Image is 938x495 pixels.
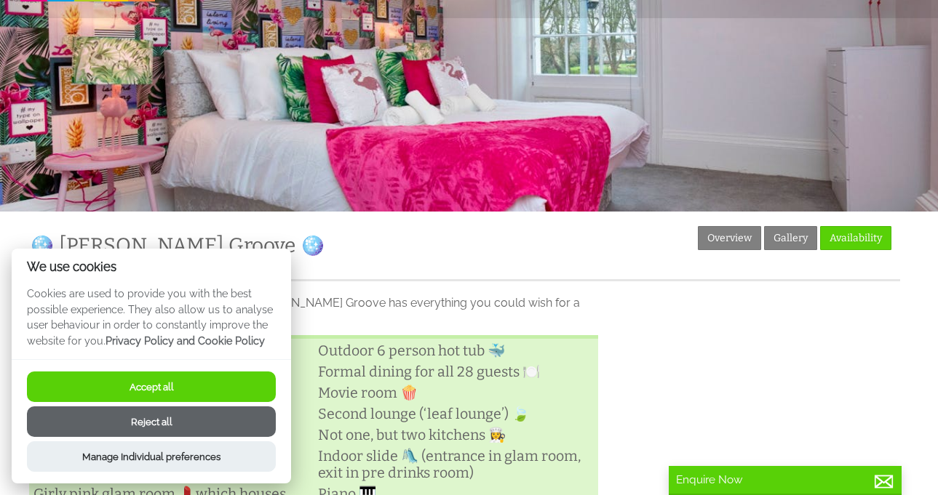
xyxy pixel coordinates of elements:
[314,446,598,483] li: Indoor slide 🛝 (entrance in glam room, exit in pre drinks room)
[27,441,276,472] button: Manage Individual preferences
[29,233,325,257] a: 🪩 [PERSON_NAME] Groove 🪩
[27,406,276,437] button: Reject all
[106,334,265,347] a: Privacy Policy and Cookie Policy
[676,473,894,486] p: Enquire Now
[698,226,761,250] a: Overview
[314,403,598,424] li: Second lounge (‘leaf lounge’) 🍃
[29,296,598,323] p: Fun and funk around every single corner. [PERSON_NAME] Groove has everything you could wish for a...
[12,260,291,274] h2: We use cookies
[820,226,891,250] a: Availability
[27,371,276,402] button: Accept all
[314,340,598,361] li: Outdoor 6 person hot tub 🐳
[314,382,598,403] li: Movie room 🍿
[314,361,598,382] li: Formal dining for all 28 guests 🍽️
[764,226,817,250] a: Gallery
[12,286,291,359] p: Cookies are used to provide you with the best possible experience. They also allow us to analyse ...
[314,424,598,446] li: Not one, but two kitchens 👩‍🍳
